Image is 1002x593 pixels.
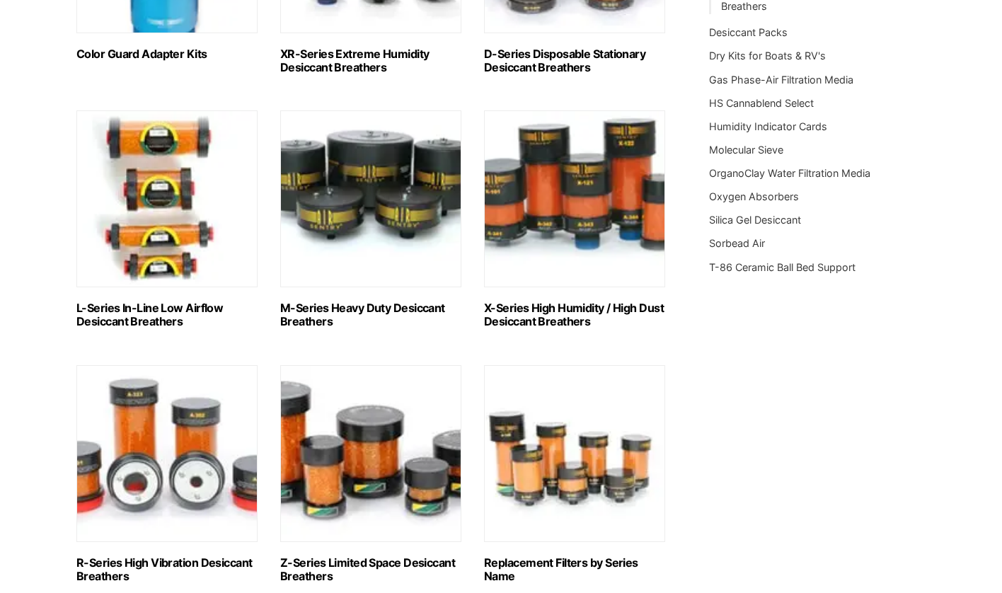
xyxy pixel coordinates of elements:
[484,47,665,74] h2: D-Series Disposable Stationary Desiccant Breathers
[709,26,788,38] a: Desiccant Packs
[280,110,461,328] a: Visit product category M-Series Heavy Duty Desiccant Breathers
[709,190,799,202] a: Oxygen Absorbers
[280,47,461,74] h2: XR-Series Extreme Humidity Desiccant Breathers
[76,47,258,61] h2: Color Guard Adapter Kits
[76,365,258,542] img: R-Series High Vibration Desiccant Breathers
[709,97,814,109] a: HS Cannablend Select
[709,120,827,132] a: Humidity Indicator Cards
[709,261,856,273] a: T-86 Ceramic Ball Bed Support
[280,365,461,542] img: Z-Series Limited Space Desiccant Breathers
[280,365,461,583] a: Visit product category Z-Series Limited Space Desiccant Breathers
[76,365,258,583] a: Visit product category R-Series High Vibration Desiccant Breathers
[484,110,665,287] img: X-Series High Humidity / High Dust Desiccant Breathers
[709,144,783,156] a: Molecular Sieve
[709,237,765,249] a: Sorbead Air
[709,214,801,226] a: Silica Gel Desiccant
[484,110,665,328] a: Visit product category X-Series High Humidity / High Dust Desiccant Breathers
[484,365,665,542] img: Replacement Filters by Series Name
[484,365,665,583] a: Visit product category Replacement Filters by Series Name
[484,301,665,328] h2: X-Series High Humidity / High Dust Desiccant Breathers
[709,50,826,62] a: Dry Kits for Boats & RV's
[76,556,258,583] h2: R-Series High Vibration Desiccant Breathers
[280,556,461,583] h2: Z-Series Limited Space Desiccant Breathers
[484,556,665,583] h2: Replacement Filters by Series Name
[709,74,853,86] a: Gas Phase-Air Filtration Media
[76,110,258,328] a: Visit product category L-Series In-Line Low Airflow Desiccant Breathers
[76,110,258,287] img: L-Series In-Line Low Airflow Desiccant Breathers
[280,110,461,287] img: M-Series Heavy Duty Desiccant Breathers
[709,167,870,179] a: OrganoClay Water Filtration Media
[280,301,461,328] h2: M-Series Heavy Duty Desiccant Breathers
[76,301,258,328] h2: L-Series In-Line Low Airflow Desiccant Breathers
